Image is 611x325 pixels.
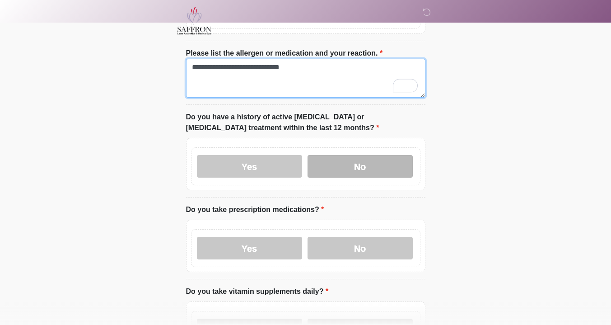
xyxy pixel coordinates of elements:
[186,204,324,215] label: Do you take prescription medications?
[308,155,413,178] label: No
[197,237,302,259] label: Yes
[177,7,212,35] img: Saffron Laser Aesthetics and Medical Spa Logo
[186,286,329,297] label: Do you take vitamin supplements daily?
[186,48,383,59] label: Please list the allergen or medication and your reaction.
[197,155,302,178] label: Yes
[308,237,413,259] label: No
[186,112,425,133] label: Do you have a history of active [MEDICAL_DATA] or [MEDICAL_DATA] treatment within the last 12 mon...
[186,59,425,98] textarea: To enrich screen reader interactions, please activate Accessibility in Grammarly extension settings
